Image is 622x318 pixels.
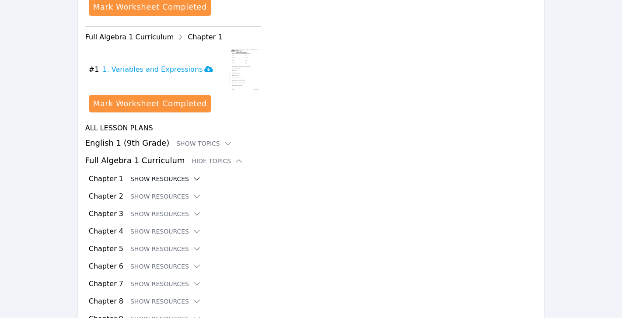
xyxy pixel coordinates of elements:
h3: Chapter 6 [89,261,123,272]
h3: Chapter 3 [89,209,123,219]
h3: Chapter 1 [89,174,123,184]
button: Show Resources [130,192,201,201]
span: # 1 [89,64,99,75]
button: Show Resources [130,175,201,183]
h3: Chapter 4 [89,226,123,237]
div: Mark Worksheet Completed [93,1,207,13]
h3: Full Algebra 1 Curriculum [85,154,537,167]
button: Show Resources [130,262,201,271]
h3: 1. Variables and Expressions [102,64,213,75]
button: Show Resources [130,227,201,236]
button: Show Topics [176,139,232,148]
h3: Chapter 5 [89,244,123,254]
button: Show Resources [130,210,201,218]
div: Full Algebra 1 Curriculum Chapter 1 [85,30,262,44]
button: Mark Worksheet Completed [89,95,211,112]
h3: Chapter 8 [89,296,123,307]
button: Hide Topics [192,157,244,165]
img: 1. Variables and Expressions [227,48,261,91]
div: Mark Worksheet Completed [93,98,207,110]
button: Show Resources [130,297,201,306]
h3: Chapter 7 [89,279,123,289]
button: Show Resources [130,280,201,288]
button: #11. Variables and Expressions [89,48,220,91]
h4: All Lesson Plans [85,123,537,133]
h3: English 1 (9th Grade) [85,137,537,149]
button: Show Resources [130,245,201,253]
h3: Chapter 2 [89,191,123,202]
